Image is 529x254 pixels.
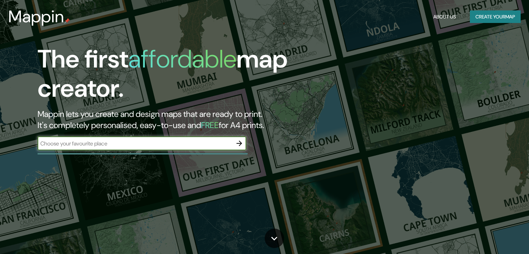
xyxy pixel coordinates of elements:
iframe: Help widget launcher [467,227,521,246]
h3: Mappin [8,7,64,26]
h1: The first map creator. [38,45,302,109]
img: mappin-pin [64,18,70,24]
input: Choose your favourite place [38,140,232,148]
button: About Us [431,10,459,23]
h2: Mappin lets you create and design maps that are ready to print. It's completely personalised, eas... [38,109,302,131]
h5: FREE [201,120,219,130]
h1: affordable [128,43,237,75]
button: Create yourmap [470,10,521,23]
